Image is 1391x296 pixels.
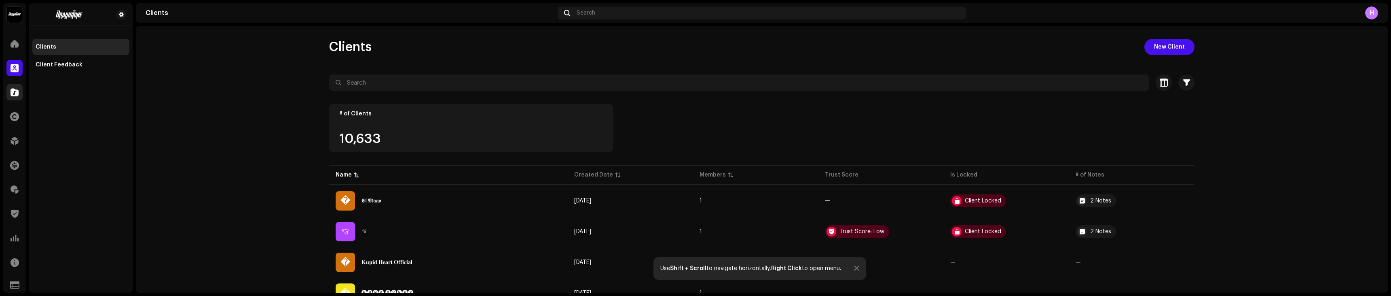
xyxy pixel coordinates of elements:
input: Search [329,75,1149,91]
span: Clients [329,39,372,55]
div: Trust Score: Low [839,229,884,234]
re-a-table-badge: — [950,290,1063,296]
span: Jan 25, 2025 [574,260,591,265]
div: � [336,191,355,211]
div: Clients [146,10,554,16]
div: 🅔🅜🅜🅐 🅜🅨🅔🅡🅢 [361,290,414,296]
re-a-table-badge: — [825,290,937,296]
re-m-nav-item: Clients [32,39,129,55]
span: Search [577,10,595,16]
div: 2 Notes [1090,198,1111,204]
div: Client Feedback [36,62,82,68]
span: Nov 24, 2024 [574,229,591,234]
span: 1 [700,290,702,296]
div: Name [336,171,352,179]
strong: Shift + Scroll [670,266,706,271]
span: Feb 23, 2025 [574,290,591,296]
div: # of Clients [339,111,603,117]
img: 4be5d718-524a-47ed-a2e2-bfbeb4612910 [36,10,104,19]
div: H [1365,6,1378,19]
re-a-table-badge: — [825,260,937,265]
div: Client Locked [965,229,1001,234]
div: ꨄ [336,222,355,241]
div: Clients [36,44,56,50]
re-a-table-badge: — [1076,290,1188,296]
re-m-nav-item: Client Feedback [32,57,129,73]
div: ꨄ [361,229,367,234]
img: 10370c6a-d0e2-4592-b8a2-38f444b0ca44 [6,6,23,23]
span: 1 [700,198,702,204]
button: New Client [1144,39,1194,55]
span: New Client [1154,39,1185,55]
div: Client Locked [965,198,1001,204]
re-a-table-badge: — [1076,260,1188,265]
span: 1 [700,229,702,234]
strong: Right Click [771,266,802,271]
div: 𝐊𝐮𝐩𝐢𝐝 𝐇𝐞𝐚𝐫𝐭 𝐎𝐟𝐟𝐢𝐜𝐢𝐚𝐥 [361,260,412,265]
div: 2 Notes [1090,229,1111,234]
re-a-table-badge: — [950,260,1063,265]
div: Use to navigate horizontally, to open menu. [660,265,841,272]
span: Oct 29, 2024 [574,198,591,204]
re-o-card-value: # of Clients [329,104,613,152]
div: Created Date [574,171,613,179]
re-a-table-badge: — [825,198,937,204]
div: � [336,253,355,272]
div: Members [700,171,726,179]
div: 𝕰𝖑 𝕸𝖆𝖌𝖔 [361,198,381,204]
